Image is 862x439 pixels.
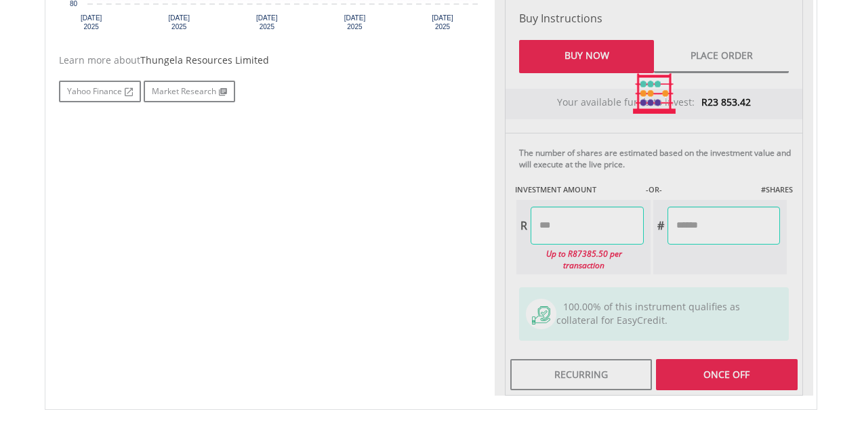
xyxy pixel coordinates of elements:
[59,54,485,67] div: Learn more about
[169,14,190,30] text: [DATE] 2025
[256,14,278,30] text: [DATE] 2025
[144,81,235,102] a: Market Research
[432,14,453,30] text: [DATE] 2025
[59,81,141,102] a: Yahoo Finance
[81,14,102,30] text: [DATE] 2025
[344,14,366,30] text: [DATE] 2025
[140,54,269,66] span: Thungela Resources Limited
